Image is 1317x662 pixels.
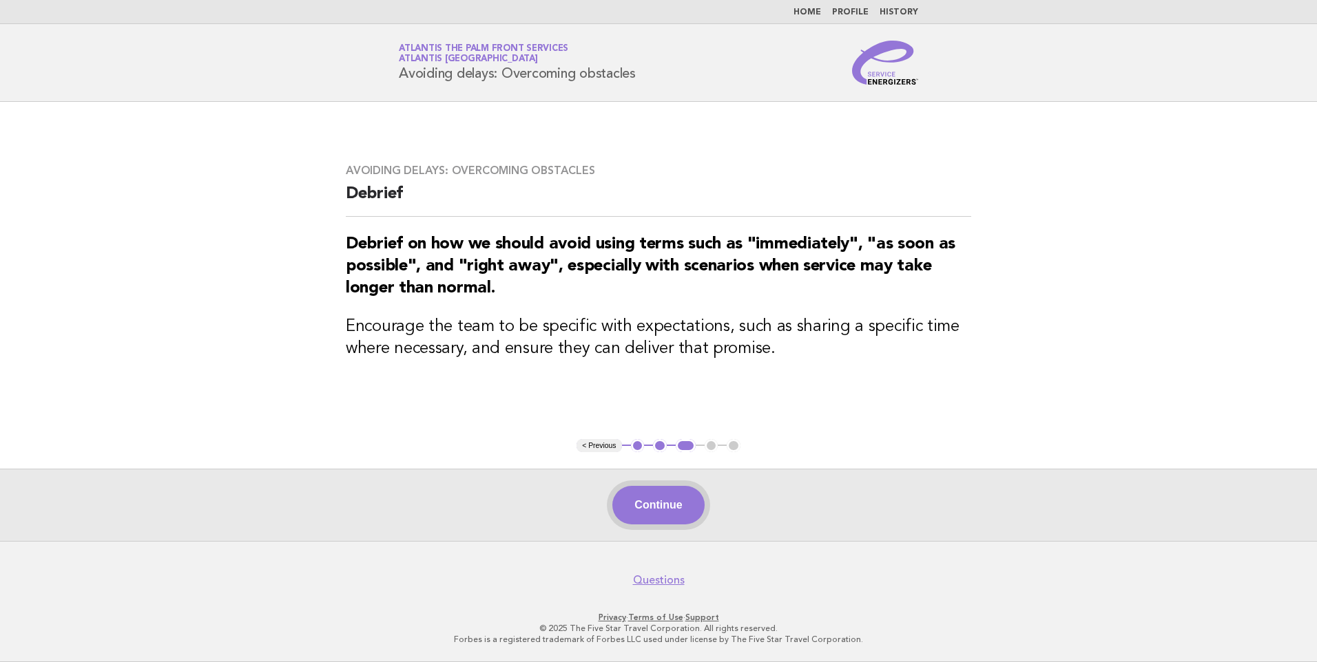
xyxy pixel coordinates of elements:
[399,44,568,63] a: Atlantis The Palm Front ServicesAtlantis [GEOGRAPHIC_DATA]
[399,45,636,81] h1: Avoiding delays: Overcoming obstacles
[653,439,667,453] button: 2
[346,183,971,217] h2: Debrief
[399,55,538,64] span: Atlantis [GEOGRAPHIC_DATA]
[832,8,869,17] a: Profile
[628,612,683,622] a: Terms of Use
[685,612,719,622] a: Support
[633,573,685,587] a: Questions
[237,612,1080,623] p: · ·
[599,612,626,622] a: Privacy
[612,486,704,524] button: Continue
[852,41,918,85] img: Service Energizers
[346,236,955,297] strong: Debrief on how we should avoid using terms such as "immediately", "as soon as possible", and "rig...
[346,316,971,360] h3: Encourage the team to be specific with expectations, such as sharing a specific time where necess...
[237,623,1080,634] p: © 2025 The Five Star Travel Corporation. All rights reserved.
[346,164,971,178] h3: Avoiding delays: Overcoming obstacles
[880,8,918,17] a: History
[676,439,696,453] button: 3
[794,8,821,17] a: Home
[237,634,1080,645] p: Forbes is a registered trademark of Forbes LLC used under license by The Five Star Travel Corpora...
[577,439,621,453] button: < Previous
[631,439,645,453] button: 1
